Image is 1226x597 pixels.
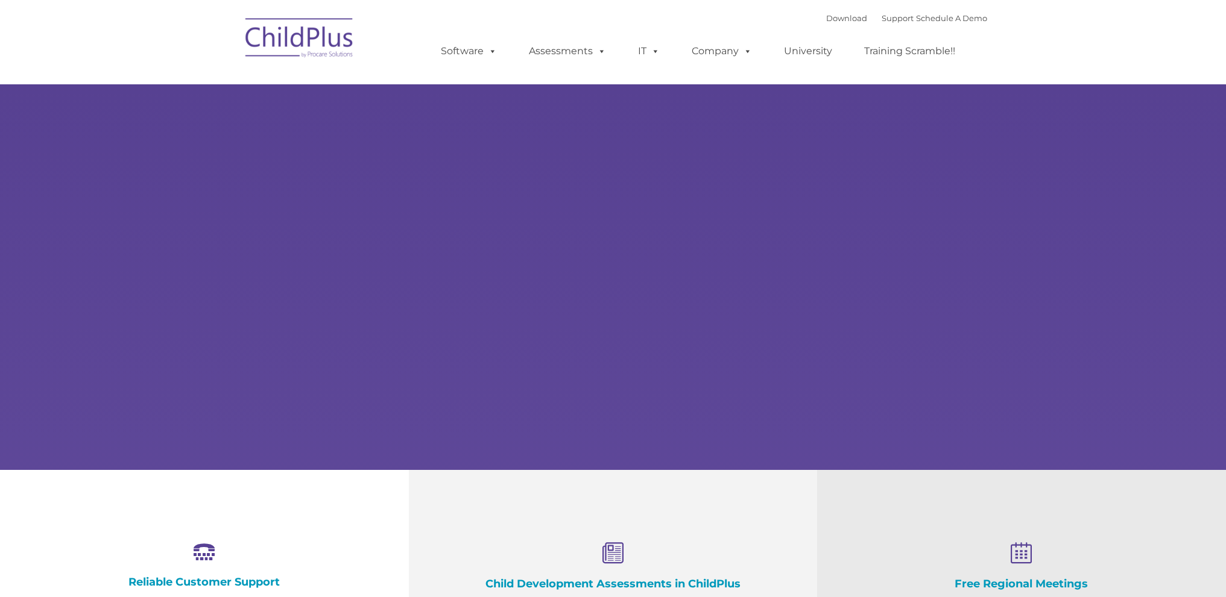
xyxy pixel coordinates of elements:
[60,575,349,589] h4: Reliable Customer Support
[680,39,764,63] a: Company
[517,39,618,63] a: Assessments
[469,577,757,590] h4: Child Development Assessments in ChildPlus
[826,13,987,23] font: |
[852,39,967,63] a: Training Scramble!!
[239,10,360,70] img: ChildPlus by Procare Solutions
[429,39,509,63] a: Software
[916,13,987,23] a: Schedule A Demo
[882,13,914,23] a: Support
[626,39,672,63] a: IT
[877,577,1166,590] h4: Free Regional Meetings
[772,39,844,63] a: University
[826,13,867,23] a: Download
